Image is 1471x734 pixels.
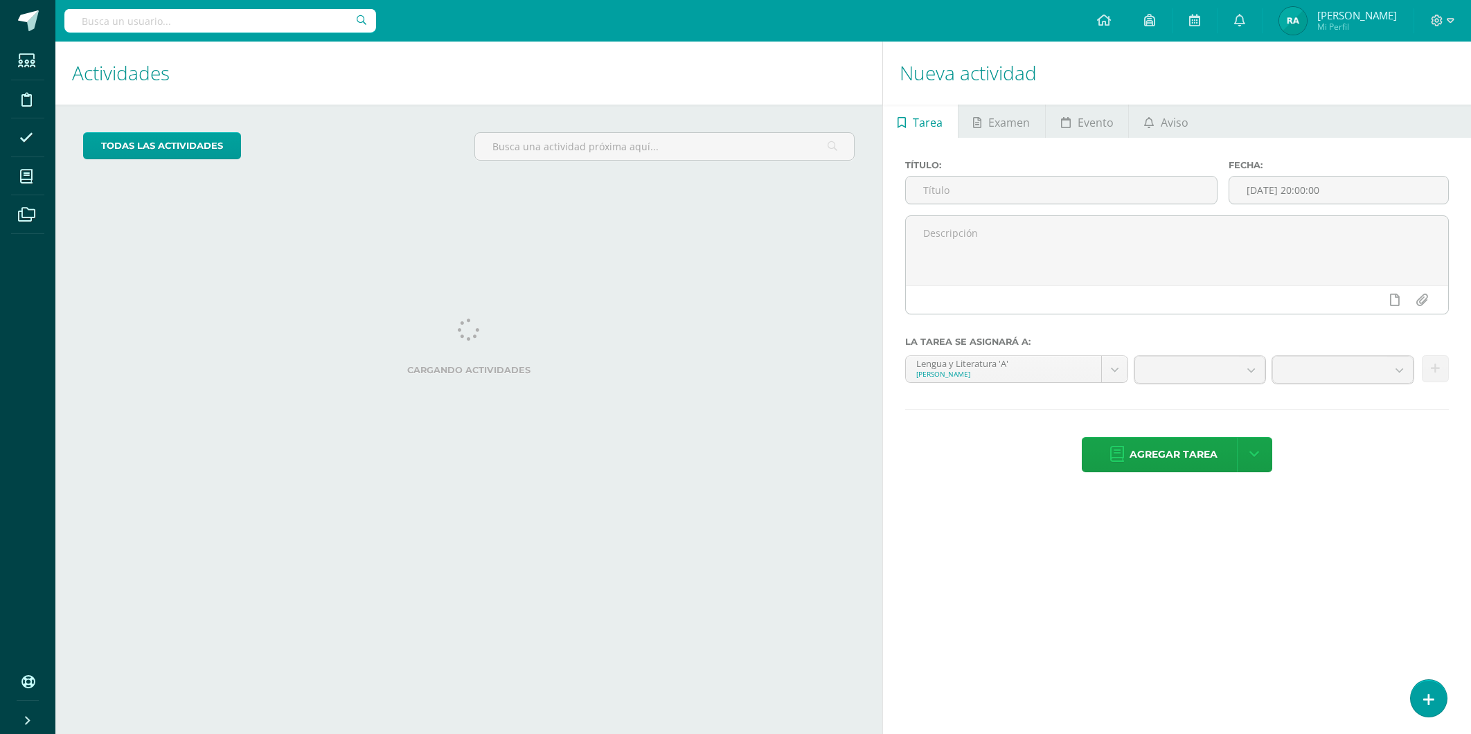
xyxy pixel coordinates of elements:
span: Aviso [1161,106,1188,139]
h1: Nueva actividad [900,42,1454,105]
a: todas las Actividades [83,132,241,159]
span: Examen [988,106,1030,139]
a: Examen [959,105,1045,138]
a: Evento [1046,105,1128,138]
a: Tarea [883,105,958,138]
div: [PERSON_NAME] [916,369,1091,379]
a: Aviso [1129,105,1203,138]
img: 42a794515383cd36c1593cd70a18a66d.png [1279,7,1307,35]
input: Busca una actividad próxima aquí... [475,133,854,160]
label: Cargando actividades [83,365,855,375]
label: La tarea se asignará a: [905,337,1449,347]
a: Lengua y Literatura 'A'[PERSON_NAME] [906,356,1128,382]
label: Título: [905,160,1218,170]
span: Evento [1078,106,1114,139]
span: Tarea [913,106,943,139]
input: Busca un usuario... [64,9,376,33]
span: Agregar tarea [1130,438,1218,472]
input: Título [906,177,1217,204]
input: Fecha de entrega [1229,177,1448,204]
h1: Actividades [72,42,866,105]
span: [PERSON_NAME] [1317,8,1397,22]
label: Fecha: [1229,160,1449,170]
span: Mi Perfil [1317,21,1397,33]
div: Lengua y Literatura 'A' [916,356,1091,369]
